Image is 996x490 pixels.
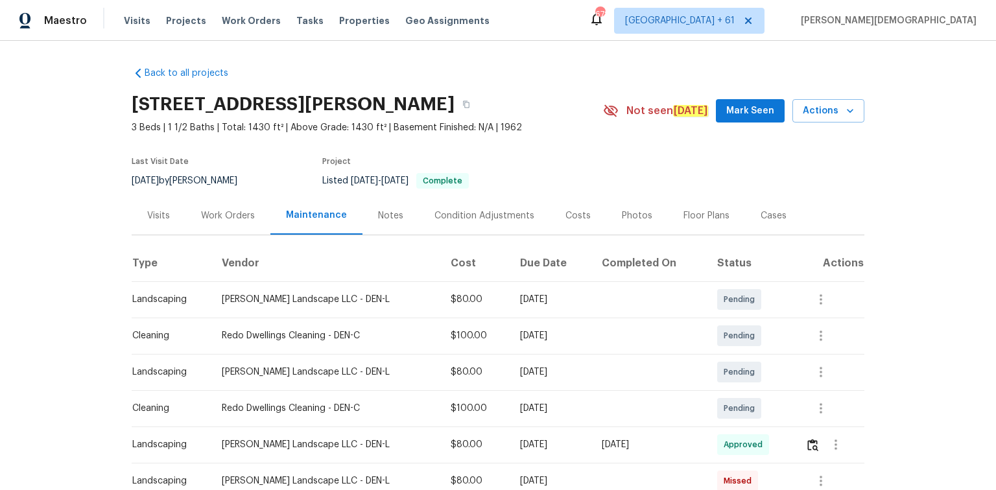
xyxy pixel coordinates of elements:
[707,245,795,281] th: Status
[520,366,581,379] div: [DATE]
[201,209,255,222] div: Work Orders
[381,176,409,185] span: [DATE]
[440,245,510,281] th: Cost
[132,438,201,451] div: Landscaping
[622,209,652,222] div: Photos
[418,177,468,185] span: Complete
[520,293,581,306] div: [DATE]
[322,176,469,185] span: Listed
[510,245,591,281] th: Due Date
[351,176,378,185] span: [DATE]
[626,104,708,117] span: Not seen
[716,99,785,123] button: Mark Seen
[378,209,403,222] div: Notes
[451,474,499,487] div: $80.00
[222,366,430,379] div: [PERSON_NAME] Landscape LLC - DEN-L
[520,402,581,415] div: [DATE]
[451,329,499,342] div: $100.00
[132,176,159,185] span: [DATE]
[724,438,768,451] span: Approved
[322,157,351,165] span: Project
[805,429,820,460] button: Review Icon
[132,474,201,487] div: Landscaping
[520,474,581,487] div: [DATE]
[434,209,534,222] div: Condition Adjustments
[222,293,430,306] div: [PERSON_NAME] Landscape LLC - DEN-L
[451,402,499,415] div: $100.00
[673,105,708,117] em: [DATE]
[451,366,499,379] div: $80.00
[803,103,854,119] span: Actions
[222,329,430,342] div: Redo Dwellings Cleaning - DEN-C
[339,14,390,27] span: Properties
[132,329,201,342] div: Cleaning
[296,16,324,25] span: Tasks
[565,209,591,222] div: Costs
[451,438,499,451] div: $80.00
[132,121,603,134] span: 3 Beds | 1 1/2 Baths | Total: 1430 ft² | Above Grade: 1430 ft² | Basement Finished: N/A | 1962
[724,366,760,379] span: Pending
[724,474,757,487] span: Missed
[455,93,478,116] button: Copy Address
[405,14,490,27] span: Geo Assignments
[591,245,707,281] th: Completed On
[683,209,729,222] div: Floor Plans
[520,329,581,342] div: [DATE]
[222,402,430,415] div: Redo Dwellings Cleaning - DEN-C
[132,173,253,189] div: by [PERSON_NAME]
[147,209,170,222] div: Visits
[211,245,440,281] th: Vendor
[724,293,760,306] span: Pending
[625,14,735,27] span: [GEOGRAPHIC_DATA] + 61
[792,99,864,123] button: Actions
[166,14,206,27] span: Projects
[724,329,760,342] span: Pending
[132,402,201,415] div: Cleaning
[44,14,87,27] span: Maestro
[726,103,774,119] span: Mark Seen
[796,14,977,27] span: [PERSON_NAME][DEMOGRAPHIC_DATA]
[520,438,581,451] div: [DATE]
[132,293,201,306] div: Landscaping
[222,474,430,487] div: [PERSON_NAME] Landscape LLC - DEN-L
[222,14,281,27] span: Work Orders
[132,98,455,111] h2: [STREET_ADDRESS][PERSON_NAME]
[286,209,347,222] div: Maintenance
[132,366,201,379] div: Landscaping
[132,245,211,281] th: Type
[222,438,430,451] div: [PERSON_NAME] Landscape LLC - DEN-L
[451,293,499,306] div: $80.00
[807,439,818,451] img: Review Icon
[132,67,256,80] a: Back to all projects
[132,157,189,165] span: Last Visit Date
[595,8,604,21] div: 672
[724,402,760,415] span: Pending
[602,438,696,451] div: [DATE]
[351,176,409,185] span: -
[761,209,787,222] div: Cases
[124,14,150,27] span: Visits
[795,245,864,281] th: Actions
